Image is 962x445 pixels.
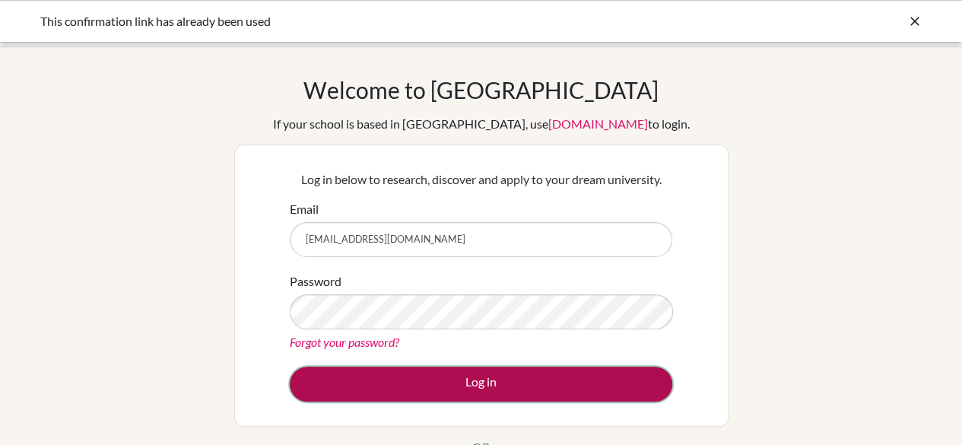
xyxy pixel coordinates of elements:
[290,335,399,349] a: Forgot your password?
[290,200,319,218] label: Email
[303,76,659,103] h1: Welcome to [GEOGRAPHIC_DATA]
[40,12,694,30] div: This confirmation link has already been used
[290,272,341,291] label: Password
[548,116,648,131] a: [DOMAIN_NAME]
[273,115,690,133] div: If your school is based in [GEOGRAPHIC_DATA], use to login.
[290,170,672,189] p: Log in below to research, discover and apply to your dream university.
[290,367,672,402] button: Log in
